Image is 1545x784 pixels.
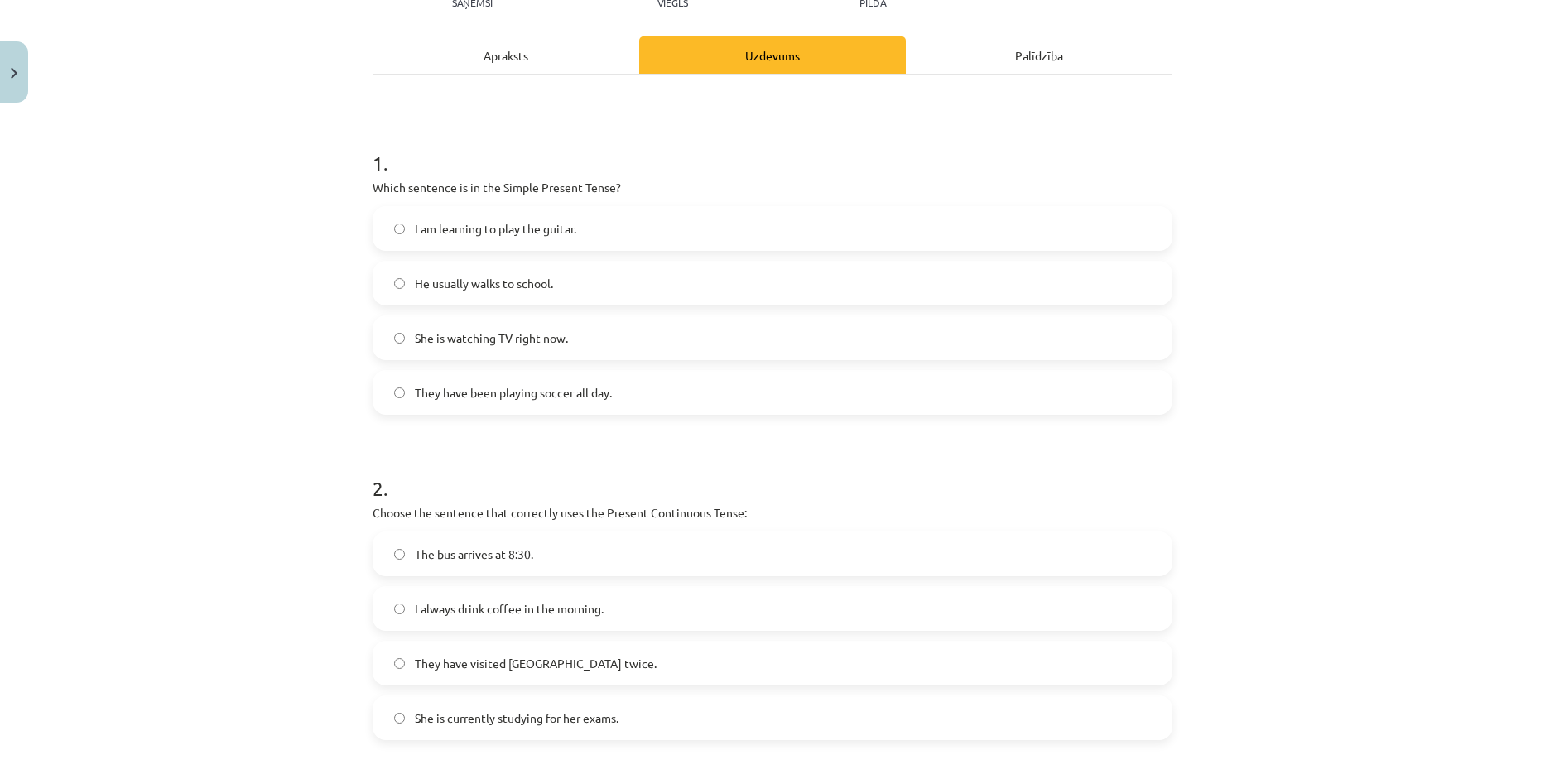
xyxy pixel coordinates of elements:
input: He usually walks to school. [394,278,405,289]
div: Uzdevums [639,36,906,74]
span: She is currently studying for her exams. [415,709,618,727]
p: Which sentence is in the Simple Present Tense? [373,179,1172,196]
img: icon-close-lesson-0947bae3869378f0d4975bcd49f059093ad1ed9edebbc8119c70593378902aed.svg [11,68,17,79]
div: Apraksts [373,36,639,74]
span: They have visited [GEOGRAPHIC_DATA] twice. [415,655,657,672]
input: They have visited [GEOGRAPHIC_DATA] twice. [394,658,405,669]
h1: 2 . [373,448,1172,499]
p: Choose the sentence that correctly uses the Present Continuous Tense: [373,504,1172,522]
input: I always drink coffee in the morning. [394,604,405,614]
span: She is watching TV right now. [415,329,568,347]
span: I always drink coffee in the morning. [415,600,604,618]
input: She is currently studying for her exams. [394,713,405,724]
input: She is watching TV right now. [394,333,405,344]
input: The bus arrives at 8:30. [394,549,405,560]
span: I am learning to play the guitar. [415,220,576,238]
div: Palīdzība [906,36,1172,74]
span: He usually walks to school. [415,275,553,292]
input: They have been playing soccer all day. [394,387,405,398]
input: I am learning to play the guitar. [394,224,405,234]
span: The bus arrives at 8:30. [415,546,533,563]
span: They have been playing soccer all day. [415,384,612,402]
h1: 1 . [373,123,1172,174]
